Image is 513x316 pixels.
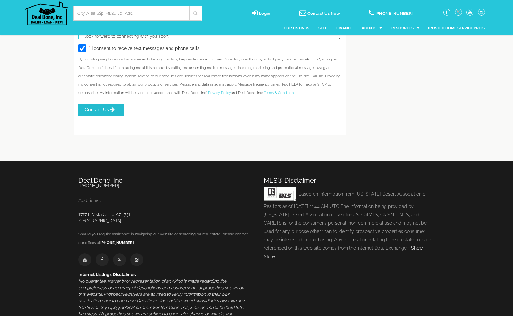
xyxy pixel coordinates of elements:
[25,1,68,25] img: Deal Done, Inc Logo
[375,11,413,16] span: [PHONE_NUMBER]
[264,177,435,184] h2: MLS® Disclaimer
[78,183,119,188] a: [PHONE_NUMBER]
[443,10,450,14] a: facebook
[78,232,248,245] small: Should you require assistance in navigating our website or searching for real estate, please cont...
[208,91,231,95] a: Privacy Policy
[77,10,185,17] input: City, Area, Zip, MLS# , or Addr
[336,21,353,36] a: Finance
[455,10,462,14] a: twitter
[78,257,91,262] a: youtube
[466,10,473,14] a: youtube
[391,21,419,36] a: Resources
[96,257,109,262] a: facebook
[478,10,485,14] a: instagram
[78,196,250,205] p: Additional:
[427,21,485,36] a: Trusted Home Service Pro's
[78,55,341,97] p: By providing my phone number above and checking this box, I expressly consent to Deal Done, Inc, ...
[362,21,382,36] a: Agents
[369,12,413,16] a: [PHONE_NUMBER]
[113,257,126,262] a: twitter
[100,240,134,245] a: [PHONE_NUMBER]
[264,91,295,95] a: Terms & Conditions
[252,12,270,16] a: login
[78,104,124,116] button: Contact Us
[264,187,435,261] p: Based on information from [US_STATE] Desert Association of Realtors as of [DATE] 11:44 AM UTC The...
[85,107,109,112] span: Contact Us
[78,211,250,224] address: 1717 E Vista Chino A7- 731 [GEOGRAPHIC_DATA]
[78,177,250,184] h2: Deal Done, Inc
[284,21,309,36] a: Our Listings
[130,257,143,262] a: instagram
[318,21,327,36] a: Sell
[307,11,340,16] span: Contact Us Now
[299,12,340,16] a: Contact Us Now
[264,187,296,201] img: MLS Logo
[78,272,136,277] strong: Internet Listings Disclaimer:
[92,46,200,51] span: I consent to receive text messages and phone calls.
[259,11,270,16] span: Login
